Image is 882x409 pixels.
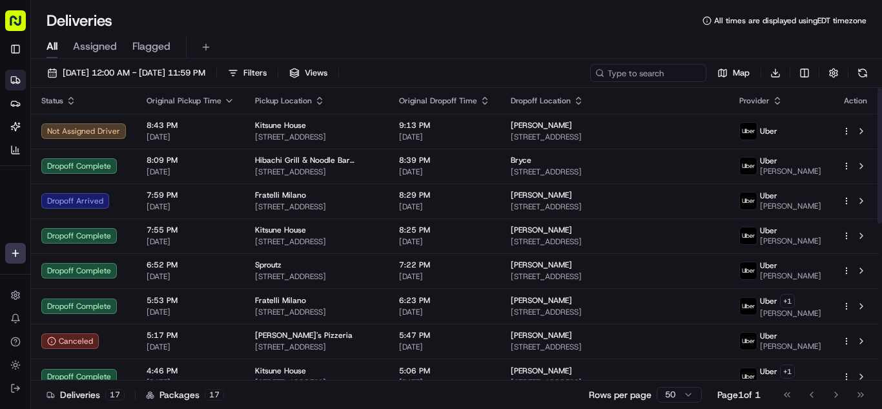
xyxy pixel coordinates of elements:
[760,201,821,211] span: [PERSON_NAME]
[740,368,757,385] img: uber-new-logo.jpeg
[511,330,572,341] span: [PERSON_NAME]
[73,39,117,54] span: Assigned
[511,377,719,388] span: [STREET_ADDRESS]
[511,132,719,142] span: [STREET_ADDRESS]
[205,389,224,401] div: 17
[780,364,795,379] button: +1
[399,271,490,282] span: [DATE]
[739,96,770,106] span: Provider
[399,236,490,247] span: [DATE]
[147,190,234,200] span: 7:59 PM
[305,67,327,79] span: Views
[132,39,170,54] span: Flagged
[147,155,234,165] span: 8:09 PM
[255,120,306,131] span: Kitsune House
[511,271,719,282] span: [STREET_ADDRESS]
[760,331,777,341] span: Uber
[740,298,757,315] img: uber-new-logo.jpeg
[740,193,757,209] img: uber-new-logo.jpeg
[399,260,490,270] span: 7:22 PM
[399,167,490,177] span: [DATE]
[46,39,57,54] span: All
[41,333,99,349] div: Canceled
[511,295,572,306] span: [PERSON_NAME]
[105,389,125,401] div: 17
[255,377,378,388] span: [STREET_ADDRESS]
[255,225,306,235] span: Kitsune House
[842,96,869,106] div: Action
[399,307,490,317] span: [DATE]
[147,342,234,352] span: [DATE]
[255,366,306,376] span: Kitsune House
[760,236,821,246] span: [PERSON_NAME]
[511,190,572,200] span: [PERSON_NAME]
[255,307,378,317] span: [STREET_ADDRESS]
[255,271,378,282] span: [STREET_ADDRESS]
[283,64,333,82] button: Views
[511,96,571,106] span: Dropoff Location
[760,308,821,319] span: [PERSON_NAME]
[760,271,821,281] span: [PERSON_NAME]
[511,236,719,247] span: [STREET_ADDRESS]
[511,167,719,177] span: [STREET_ADDRESS]
[740,262,757,279] img: uber-new-logo.jpeg
[399,295,490,306] span: 6:23 PM
[399,96,477,106] span: Original Dropoff Time
[147,295,234,306] span: 5:53 PM
[589,388,651,401] p: Rows per page
[511,120,572,131] span: [PERSON_NAME]
[760,296,777,306] span: Uber
[854,64,872,82] button: Refresh
[41,64,211,82] button: [DATE] 12:00 AM - [DATE] 11:59 PM
[712,64,755,82] button: Map
[147,377,234,388] span: [DATE]
[147,132,234,142] span: [DATE]
[760,260,777,271] span: Uber
[255,295,306,306] span: Fratelli Milano
[511,342,719,352] span: [STREET_ADDRESS]
[760,191,777,201] span: Uber
[147,120,234,131] span: 8:43 PM
[399,120,490,131] span: 9:13 PM
[255,236,378,247] span: [STREET_ADDRESS]
[733,67,750,79] span: Map
[147,260,234,270] span: 6:52 PM
[147,167,234,177] span: [DATE]
[399,330,490,341] span: 5:47 PM
[255,155,378,165] span: Hibachi Grill & Noodle Bar (Brickell)
[243,67,267,79] span: Filters
[147,366,234,376] span: 4:46 PM
[760,341,821,351] span: [PERSON_NAME]
[760,379,821,389] span: [PERSON_NAME]
[740,158,757,174] img: uber-new-logo.jpeg
[740,333,757,350] img: uber-new-logo.jpeg
[146,388,224,401] div: Packages
[147,96,221,106] span: Original Pickup Time
[511,155,531,165] span: Bryce
[760,166,821,176] span: [PERSON_NAME]
[41,96,63,106] span: Status
[255,342,378,352] span: [STREET_ADDRESS]
[147,225,234,235] span: 7:55 PM
[147,236,234,247] span: [DATE]
[399,202,490,212] span: [DATE]
[399,366,490,376] span: 5:06 PM
[255,132,378,142] span: [STREET_ADDRESS]
[399,155,490,165] span: 8:39 PM
[740,123,757,140] img: uber-new-logo.jpeg
[511,202,719,212] span: [STREET_ADDRESS]
[222,64,272,82] button: Filters
[740,227,757,244] img: uber-new-logo.jpeg
[780,294,795,308] button: +1
[46,10,112,31] h1: Deliveries
[511,366,572,376] span: [PERSON_NAME]
[147,330,234,341] span: 5:17 PM
[511,307,719,317] span: [STREET_ADDRESS]
[511,260,572,270] span: [PERSON_NAME]
[255,167,378,177] span: [STREET_ADDRESS]
[760,126,777,136] span: Uber
[255,202,378,212] span: [STREET_ADDRESS]
[760,156,777,166] span: Uber
[760,366,777,377] span: Uber
[255,330,353,341] span: [PERSON_NAME]'s Pizzeria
